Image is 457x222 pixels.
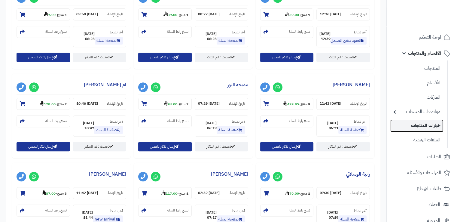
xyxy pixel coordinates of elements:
small: تاريخ الإنشاء [350,190,367,196]
small: - [163,101,188,107]
small: - [42,190,67,196]
small: - [285,11,310,17]
a: الملفات الرقمية [390,134,443,146]
section: 1 منتج-39.00 [260,8,314,20]
button: إرسال تذكير للعميل [138,53,192,62]
section: نسخ رابط السلة [138,26,192,38]
a: الطلبات [390,150,453,164]
a: صفحة السلة [217,37,245,45]
strong: [DATE] 07:29 [198,101,220,106]
small: تاريخ الإنشاء [229,190,245,196]
a: تحديث : تم التذكير [195,53,248,62]
small: تاريخ الإنشاء [107,12,123,17]
span: العملاء [428,200,440,209]
a: ام [PERSON_NAME] [84,81,126,88]
small: آخر نشاط [232,119,245,124]
small: آخر نشاط [232,29,245,35]
a: تحديث : تم التذكير [316,142,370,151]
strong: [DATE] 07:19 [320,210,338,220]
section: نسخ رابط السلة [138,115,192,127]
a: المراجعات والأسئلة [390,165,453,180]
strong: 94.00 [163,101,177,107]
section: 1 منتج-7.00 [17,8,70,20]
section: نسخ رابط السلة [138,205,192,217]
a: صفحة السلة [95,37,123,45]
small: نسخ رابط السلة [45,208,67,213]
span: المراجعات والأسئلة [407,168,441,177]
small: تاريخ الإنشاء [107,190,123,196]
small: آخر نشاط [354,208,367,214]
strong: 128.00 [40,101,56,107]
strong: 1 منتج [57,12,67,17]
small: نسخ رابط السلة [289,119,310,124]
a: مديحة النور [227,81,248,88]
strong: 2 منتج [57,101,67,107]
strong: 7.00 [44,12,56,17]
small: نسخ رابط السلة [167,119,188,124]
a: [PERSON_NAME] [89,171,126,178]
strong: 1 منتج [179,12,188,17]
small: - [44,11,67,17]
small: تاريخ الإنشاء [350,101,367,106]
button: إرسال تذكير للعميل [17,142,70,151]
small: - [163,11,188,17]
section: 1 منتج-117.00 [138,187,192,199]
a: العنود دهن الصندل 500مل الاصلي [331,37,367,45]
small: آخر نشاط [354,29,367,35]
strong: 2 منتج [179,101,188,107]
a: مواصفات المنتجات [390,105,443,118]
a: الأقسام [390,76,443,89]
span: طلبات الإرجاع [417,184,441,193]
button: إرسال تذكير للعميل [260,142,314,151]
a: صفحة البحث [94,126,123,134]
a: تحديث : تم التذكير [195,142,248,151]
small: آخر نشاط [110,29,123,35]
small: - [285,190,310,196]
section: نسخ رابط السلة [260,115,314,127]
strong: [DATE] 06:21 [320,121,338,131]
button: إرسال تذكير للعميل [260,53,314,62]
strong: 1 منتج [179,191,188,196]
strong: [DATE] 11:42 [76,190,98,196]
strong: [DATE] 11:42 [320,101,341,106]
small: نسخ رابط السلة [289,29,310,34]
strong: [DATE] 08:22 [198,12,220,17]
section: 1 منتج-79.00 [260,187,314,199]
a: طلبات الإرجاع [390,181,453,196]
section: نسخ رابط السلة [260,205,314,217]
section: 9 منتج-499.85 [260,98,314,110]
a: خيارات المنتجات [390,119,443,132]
small: تاريخ الإنشاء [350,12,367,17]
section: 3 منتج-87.00 [17,187,70,199]
a: العملاء [390,197,453,212]
small: نسخ رابط السلة [45,29,67,34]
strong: 117.00 [161,191,177,196]
a: تحديث : تم التذكير [316,53,370,62]
section: 1 منتج-39.00 [138,8,192,20]
a: تحديث : تم التذكير [73,142,126,151]
small: - [161,190,188,196]
section: نسخ رابط السلة [260,26,314,38]
strong: [DATE] 09:50 [76,12,98,17]
section: نسخ رابط السلة [17,115,70,127]
strong: [DATE] 06:23 [198,31,217,42]
small: آخر نشاط [354,119,367,124]
strong: 39.00 [163,12,177,17]
a: صفحة السلة [217,126,245,134]
strong: [DATE] 10:47 [76,121,94,131]
strong: [DATE] 07:17 [198,210,217,220]
small: نسخ رابط السلة [289,208,310,213]
a: صفحة السلة [338,126,367,134]
strong: [DATE] 11:44 [76,210,93,220]
small: نسخ رابط السلة [45,119,67,124]
button: إرسال تذكير للعميل [17,53,70,62]
strong: [DATE] 06:19 [198,121,217,131]
strong: 79.00 [285,191,299,196]
a: المنتجات [390,62,443,75]
small: - [40,101,67,107]
small: تاريخ الإنشاء [229,101,245,106]
span: الطلبات [427,153,441,161]
small: نسخ رابط السلة [167,208,188,213]
a: تحديث : تم التذكير [73,53,126,62]
small: - [283,101,310,107]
